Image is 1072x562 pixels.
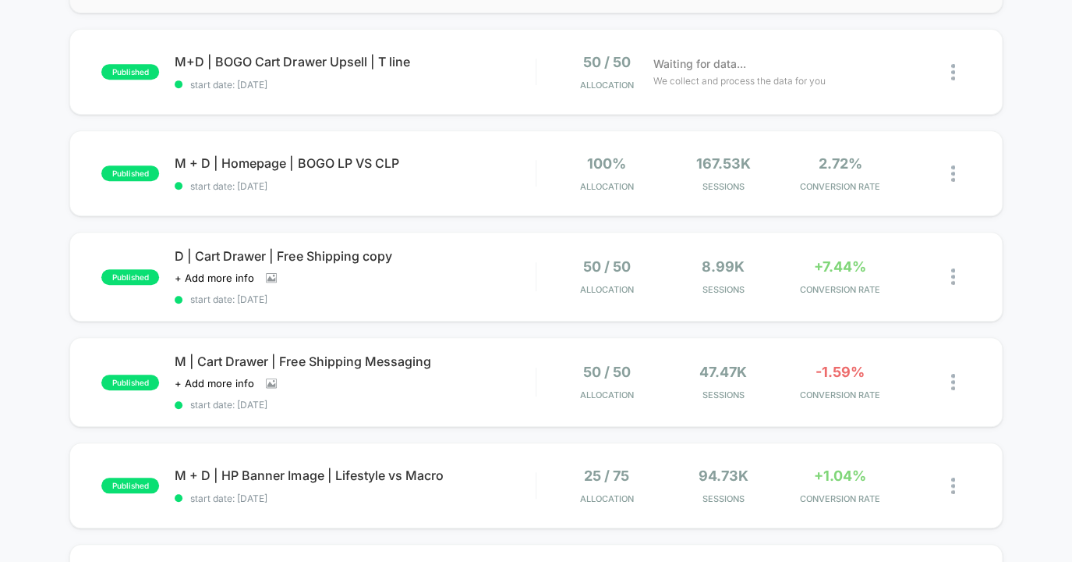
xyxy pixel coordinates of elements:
span: published [101,64,159,80]
span: 50 / 50 [583,364,631,380]
span: 100% [587,155,626,172]
span: 50 / 50 [583,258,631,275]
span: Allocation [579,80,633,91]
span: Sessions [669,493,778,504]
span: start date: [DATE] [175,79,535,91]
span: CONVERSION RATE [785,389,894,400]
span: Allocation [580,493,634,504]
img: close [951,269,955,285]
span: start date: [DATE] [175,493,535,504]
span: 50 / 50 [582,54,630,70]
img: close [951,165,955,182]
span: D | Cart Drawer | Free Shipping copy [175,248,535,264]
img: close [951,64,955,80]
span: +7.44% [814,258,866,275]
span: -1.59% [815,364,865,380]
span: Waiting for data... [653,55,745,73]
span: CONVERSION RATE [785,181,894,192]
span: M + D | Homepage | BOGO LP VS CLP [175,155,535,171]
span: 167.53k [696,155,751,172]
span: start date: [DATE] [175,399,535,411]
span: Sessions [669,284,778,295]
span: published [101,269,159,285]
span: start date: [DATE] [175,293,535,305]
span: M | Cart Drawer | Free Shipping Messaging [175,354,535,369]
span: 25 / 75 [584,468,629,484]
span: M+D | BOGO Cart Drawer Upsell | T line [175,54,535,69]
span: Allocation [580,389,634,400]
span: Sessions [669,389,778,400]
span: CONVERSION RATE [785,493,894,504]
span: published [101,165,159,181]
span: published [101,478,159,493]
span: We collect and process the data for you [653,73,825,88]
span: M + D | HP Banner Image | Lifestyle vs Macro [175,468,535,483]
span: 8.99k [702,258,745,275]
span: Sessions [669,181,778,192]
span: CONVERSION RATE [785,284,894,295]
img: close [951,478,955,494]
span: 47.47k [699,364,747,380]
span: +1.04% [814,468,866,484]
span: Allocation [580,284,634,295]
span: + Add more info [175,377,254,389]
span: start date: [DATE] [175,180,535,192]
span: 2.72% [818,155,861,172]
img: close [951,374,955,390]
span: 94.73k [699,468,748,484]
span: + Add more info [175,272,254,284]
span: published [101,375,159,390]
span: Allocation [580,181,634,192]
